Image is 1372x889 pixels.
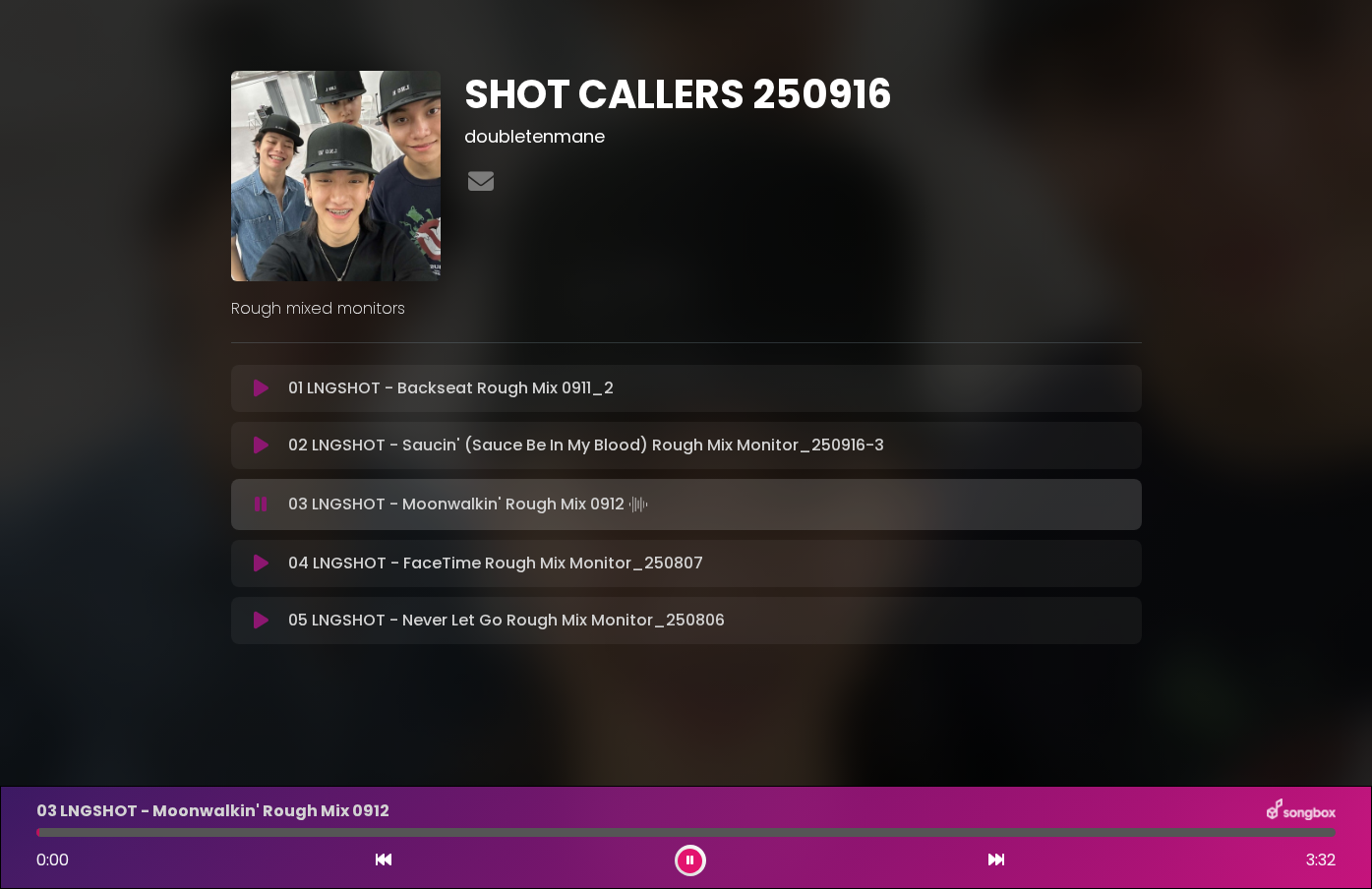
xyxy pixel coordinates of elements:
[625,491,652,518] img: waveform4.gif
[288,491,652,518] p: 03 LNGSHOT - Moonwalkin' Rough Mix 0912
[231,297,1142,321] p: Rough mixed monitors
[288,609,725,632] p: 05 LNGSHOT - Never Let Go Rough Mix Monitor_250806
[288,552,703,575] p: 04 LNGSHOT - FaceTime Rough Mix Monitor_250807
[231,71,442,281] img: EhfZEEfJT4ehH6TTm04u
[464,126,1142,148] h3: doubletenmane
[288,377,614,400] p: 01 LNGSHOT - Backseat Rough Mix 0911_2
[288,434,884,457] p: 02 LNGSHOT - Saucin' (Sauce Be In My Blood) Rough Mix Monitor_250916-3
[464,71,1142,118] h1: SHOT CALLERS 250916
